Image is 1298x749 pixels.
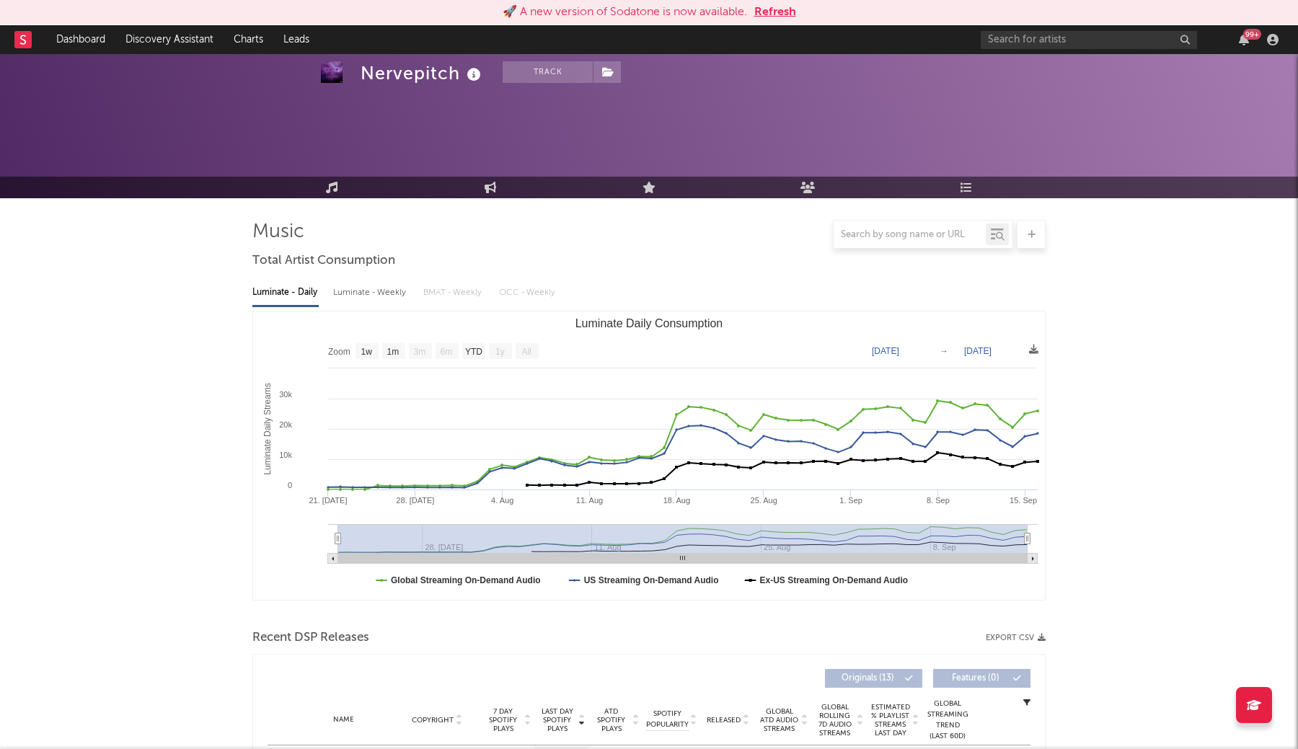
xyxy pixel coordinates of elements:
[839,496,862,505] text: 1. Sep
[592,707,630,733] span: ATD Spotify Plays
[252,280,319,305] div: Luminate - Daily
[1239,34,1249,45] button: 99+
[870,703,910,737] span: Estimated % Playlist Streams Last Day
[414,347,426,357] text: 3m
[926,699,969,742] div: Global Streaming Trend (Last 60D)
[584,575,719,585] text: US Streaming On-Demand Audio
[288,481,292,489] text: 0
[361,347,373,357] text: 1w
[273,25,319,54] a: Leads
[986,634,1046,642] button: Export CSV
[981,31,1197,49] input: Search for artists
[279,390,292,399] text: 30k
[759,707,799,733] span: Global ATD Audio Streams
[396,496,434,505] text: 28. [DATE]
[279,420,292,429] text: 20k
[503,4,747,21] div: 🚀 A new version of Sodatone is now available.
[751,496,777,505] text: 25. Aug
[279,451,292,459] text: 10k
[521,347,531,357] text: All
[252,629,369,647] span: Recent DSP Releases
[262,383,273,474] text: Luminate Daily Streams
[115,25,224,54] a: Discovery Assistant
[465,347,482,357] text: YTD
[707,716,741,724] span: Released
[825,669,922,688] button: Originals(13)
[927,496,950,505] text: 8. Sep
[333,280,409,305] div: Luminate - Weekly
[575,317,723,329] text: Luminate Daily Consumption
[309,496,348,505] text: 21. [DATE]
[754,4,796,21] button: Refresh
[576,496,603,505] text: 11. Aug
[495,347,505,357] text: 1y
[1010,496,1037,505] text: 15. Sep
[387,347,399,357] text: 1m
[503,61,593,83] button: Track
[663,496,690,505] text: 18. Aug
[538,707,576,733] span: Last Day Spotify Plays
[933,669,1030,688] button: Features(0)
[296,714,391,725] div: Name
[815,703,855,737] span: Global Rolling 7D Audio Streams
[224,25,273,54] a: Charts
[940,346,948,356] text: →
[646,709,689,730] span: Spotify Popularity
[412,716,454,724] span: Copyright
[484,707,522,733] span: 7 Day Spotify Plays
[252,252,395,270] span: Total Artist Consumption
[253,311,1045,600] svg: Luminate Daily Consumption
[391,575,541,585] text: Global Streaming On-Demand Audio
[441,347,453,357] text: 6m
[1243,29,1261,40] div: 99 +
[834,229,986,241] input: Search by song name or URL
[942,674,1009,683] span: Features ( 0 )
[328,347,350,357] text: Zoom
[964,346,992,356] text: [DATE]
[361,61,485,85] div: Nervepitch
[46,25,115,54] a: Dashboard
[872,346,899,356] text: [DATE]
[491,496,513,505] text: 4. Aug
[760,575,909,585] text: Ex-US Streaming On-Demand Audio
[834,674,901,683] span: Originals ( 13 )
